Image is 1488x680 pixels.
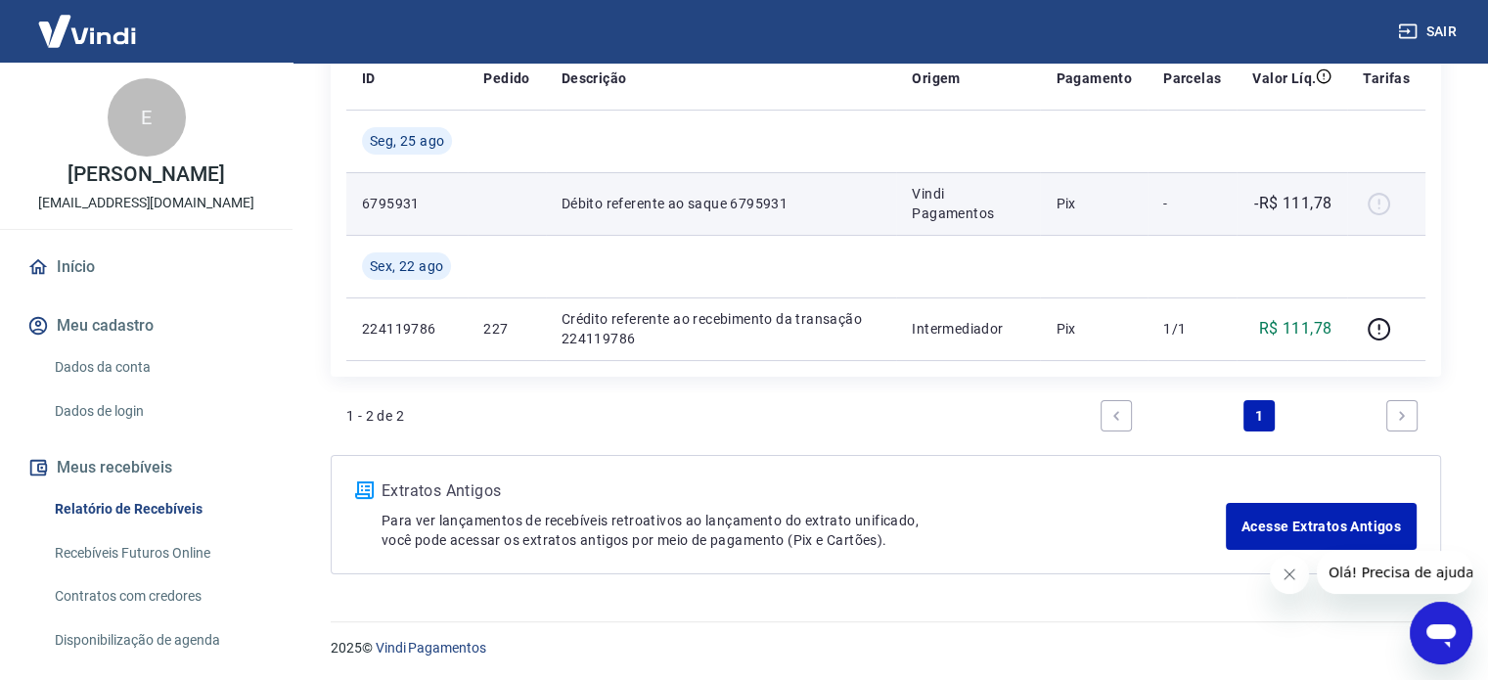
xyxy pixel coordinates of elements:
p: 227 [483,319,529,339]
p: Tarifas [1363,68,1410,88]
p: 224119786 [362,319,452,339]
button: Meu cadastro [23,304,269,347]
img: Vindi [23,1,151,61]
a: Início [23,246,269,289]
p: Valor Líq. [1252,68,1316,88]
iframe: Fechar mensagem [1270,555,1309,594]
p: Crédito referente ao recebimento da transação 224119786 [562,309,880,348]
img: ícone [355,481,374,499]
p: Pix [1056,194,1132,213]
a: Dados de login [47,391,269,431]
p: - [1163,194,1221,213]
span: Sex, 22 ago [370,256,443,276]
p: ID [362,68,376,88]
p: Pagamento [1056,68,1132,88]
p: [EMAIL_ADDRESS][DOMAIN_NAME] [38,193,254,213]
p: 1 - 2 de 2 [346,406,404,426]
a: Acesse Extratos Antigos [1226,503,1417,550]
a: Recebíveis Futuros Online [47,533,269,573]
button: Meus recebíveis [23,446,269,489]
a: Previous page [1101,400,1132,431]
p: Pix [1056,319,1132,339]
p: Parcelas [1163,68,1221,88]
span: Seg, 25 ago [370,131,444,151]
iframe: Mensagem da empresa [1317,551,1472,594]
div: E [108,78,186,157]
p: 1/1 [1163,319,1221,339]
a: Page 1 is your current page [1243,400,1275,431]
p: Débito referente ao saque 6795931 [562,194,880,213]
p: R$ 111,78 [1259,317,1332,340]
p: Pedido [483,68,529,88]
p: Origem [912,68,960,88]
p: Descrição [562,68,627,88]
p: -R$ 111,78 [1254,192,1331,215]
a: Next page [1386,400,1418,431]
button: Sair [1394,14,1465,50]
p: 6795931 [362,194,452,213]
a: Dados da conta [47,347,269,387]
a: Vindi Pagamentos [376,640,486,656]
p: Para ver lançamentos de recebíveis retroativos ao lançamento do extrato unificado, você pode aces... [382,511,1226,550]
iframe: Botão para abrir a janela de mensagens [1410,602,1472,664]
a: Disponibilização de agenda [47,620,269,660]
ul: Pagination [1093,392,1425,439]
a: Relatório de Recebíveis [47,489,269,529]
p: Vindi Pagamentos [912,184,1024,223]
p: Intermediador [912,319,1024,339]
p: [PERSON_NAME] [68,164,224,185]
p: Extratos Antigos [382,479,1226,503]
p: 2025 © [331,638,1441,658]
a: Contratos com credores [47,576,269,616]
span: Olá! Precisa de ajuda? [12,14,164,29]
